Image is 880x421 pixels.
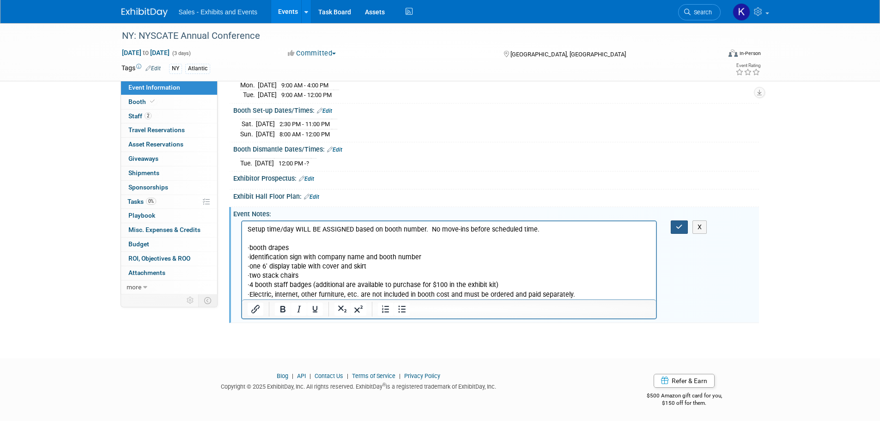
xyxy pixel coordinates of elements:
[128,240,149,248] span: Budget
[150,99,155,104] i: Booth reservation complete
[394,303,410,316] button: Bullet list
[121,209,217,223] a: Playbook
[258,90,277,100] td: [DATE]
[127,198,156,205] span: Tasks
[121,238,217,251] a: Budget
[128,126,185,134] span: Travel Reservations
[121,281,217,294] a: more
[306,160,309,167] span: ?
[233,207,759,219] div: Event Notes:
[121,195,217,209] a: Tasks0%
[198,294,217,306] td: Toggle Event Tabs
[240,129,256,139] td: Sun.
[728,49,738,57] img: Format-Inperson.png
[121,110,217,123] a: Staff2
[127,283,141,291] span: more
[248,303,263,316] button: Insert/edit link
[121,138,217,152] a: Asset Reservations
[255,158,274,168] td: [DATE]
[233,189,759,201] div: Exhibit Hall Floor Plan:
[307,303,323,316] button: Underline
[290,372,296,379] span: |
[240,80,258,90] td: Mon.
[258,80,277,90] td: [DATE]
[739,50,761,57] div: In-Person
[678,4,721,20] a: Search
[733,3,750,21] img: Kara Haven
[307,372,313,379] span: |
[327,146,342,153] a: Edit
[404,372,440,379] a: Privacy Policy
[240,119,256,129] td: Sat.
[692,220,707,234] button: X
[334,303,350,316] button: Subscript
[666,48,761,62] div: Event Format
[121,123,217,137] a: Travel Reservations
[345,372,351,379] span: |
[281,92,332,98] span: 9:00 AM - 12:00 PM
[128,169,159,177] span: Shipments
[654,374,715,388] a: Refer & Earn
[510,51,626,58] span: [GEOGRAPHIC_DATA], [GEOGRAPHIC_DATA]
[299,176,314,182] a: Edit
[315,372,343,379] a: Contact Us
[119,28,707,44] div: NY: NYSCATE Annual Conference
[610,399,759,407] div: $150 off for them.
[182,294,199,306] td: Personalize Event Tab Strip
[279,131,330,138] span: 8:00 AM - 12:00 PM
[121,8,168,17] img: ExhibitDay
[304,194,319,200] a: Edit
[128,155,158,162] span: Giveaways
[128,140,183,148] span: Asset Reservations
[169,64,182,73] div: NY
[378,303,394,316] button: Numbered list
[121,252,217,266] a: ROI, Objectives & ROO
[121,63,161,74] td: Tags
[233,171,759,183] div: Exhibitor Prospectus:
[179,8,257,16] span: Sales - Exhibits and Events
[233,104,759,116] div: Booth Set-up Dates/Times:
[128,183,168,191] span: Sponsorships
[691,9,712,16] span: Search
[145,112,152,119] span: 2
[277,372,288,379] a: Blog
[291,303,307,316] button: Italic
[233,142,759,154] div: Booth Dismantle Dates/Times:
[285,49,340,58] button: Committed
[128,269,165,276] span: Attachments
[128,255,190,262] span: ROI, Objectives & ROO
[275,303,291,316] button: Bold
[128,112,152,120] span: Staff
[146,65,161,72] a: Edit
[256,129,275,139] td: [DATE]
[240,158,255,168] td: Tue.
[141,49,150,56] span: to
[121,266,217,280] a: Attachments
[121,166,217,180] a: Shipments
[128,84,180,91] span: Event Information
[171,50,191,56] span: (3 days)
[121,181,217,195] a: Sponsorships
[185,64,210,73] div: Atlantic
[279,160,309,167] span: 12:00 PM -
[128,98,157,105] span: Booth
[121,95,217,109] a: Booth
[128,212,155,219] span: Playbook
[242,221,656,299] iframe: Rich Text Area
[281,82,328,89] span: 9:00 AM - 4:00 PM
[352,372,395,379] a: Terms of Service
[121,223,217,237] a: Misc. Expenses & Credits
[128,226,200,233] span: Misc. Expenses & Credits
[256,119,275,129] td: [DATE]
[121,81,217,95] a: Event Information
[279,121,330,128] span: 2:30 PM - 11:00 PM
[351,303,366,316] button: Superscript
[146,198,156,205] span: 0%
[121,49,170,57] span: [DATE] [DATE]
